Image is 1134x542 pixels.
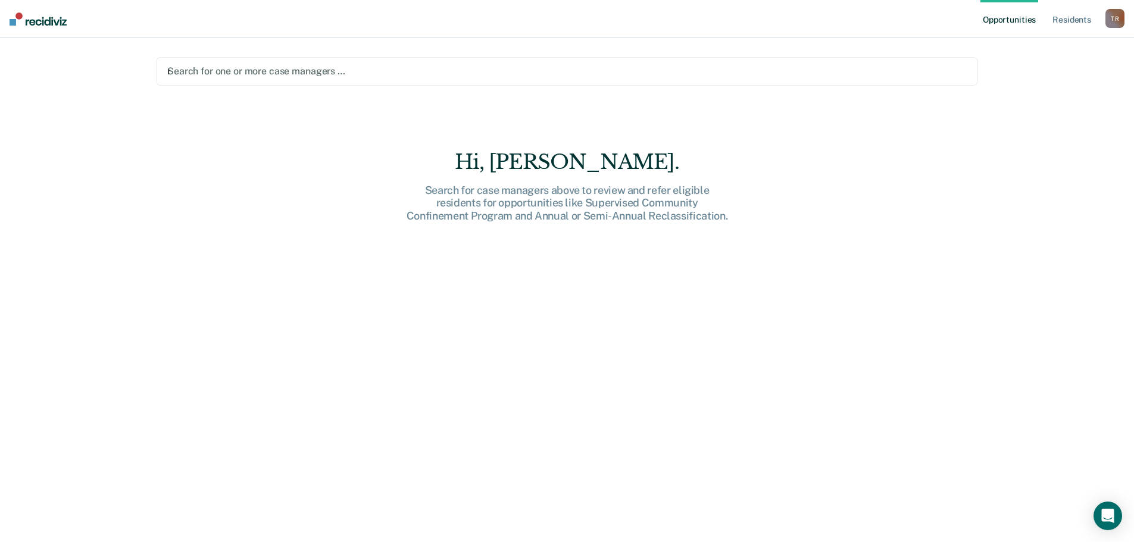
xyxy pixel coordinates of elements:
div: Hi, [PERSON_NAME]. [377,150,758,174]
div: Search for case managers above to review and refer eligible residents for opportunities like Supe... [377,184,758,223]
button: TR [1105,9,1124,28]
img: Recidiviz [10,12,67,26]
div: Open Intercom Messenger [1094,502,1122,530]
div: T R [1105,9,1124,28]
